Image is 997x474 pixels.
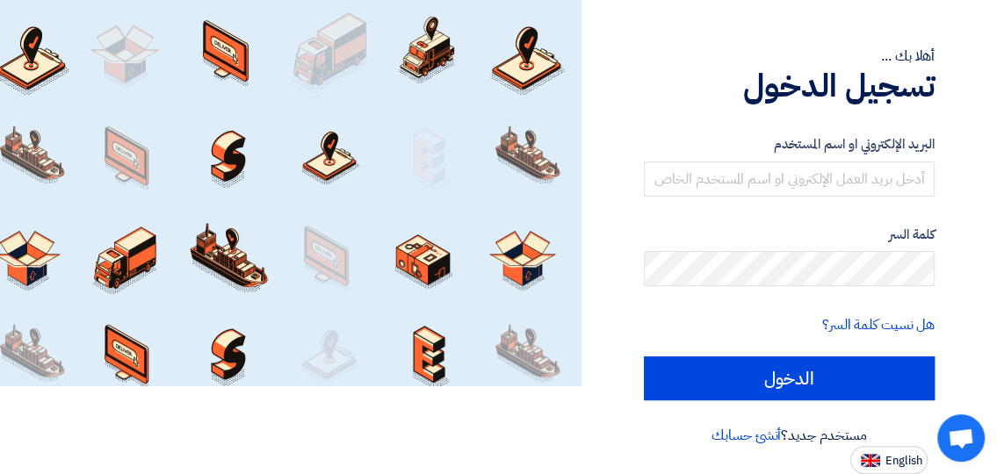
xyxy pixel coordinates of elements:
[644,162,935,197] input: أدخل بريد العمل الإلكتروني او اسم المستخدم الخاص بك ...
[885,455,922,467] span: English
[822,314,935,335] a: هل نسيت كلمة السر؟
[861,454,880,467] img: en-US.png
[644,425,935,446] div: مستخدم جديد؟
[644,46,935,67] div: أهلا بك ...
[644,225,935,245] label: كلمة السر
[644,134,935,154] label: البريد الإلكتروني او اسم المستخدم
[712,425,781,446] a: أنشئ حسابك
[644,67,935,105] h1: تسجيل الدخول
[644,356,935,400] input: الدخول
[850,446,928,474] button: English
[937,414,985,462] div: Open chat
